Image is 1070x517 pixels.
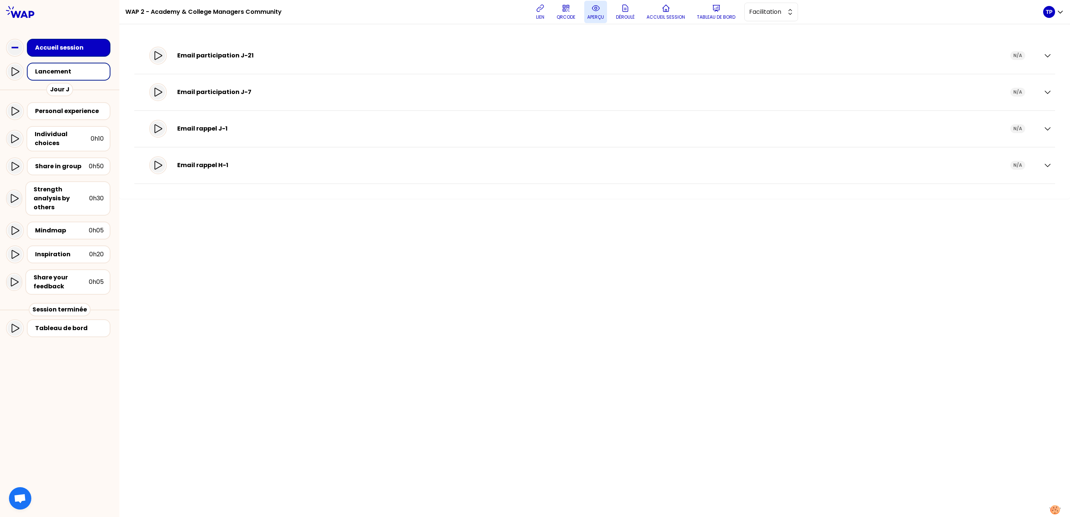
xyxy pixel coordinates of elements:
[1010,51,1025,60] div: N/A
[35,324,107,333] div: Tableau de bord
[34,273,89,291] div: Share your feedback
[89,226,104,235] div: 0h05
[35,162,89,171] div: Share in group
[35,226,89,235] div: Mindmap
[616,14,635,20] p: Déroulé
[89,250,104,259] div: 0h20
[35,43,107,52] div: Accueil session
[46,83,73,96] div: Jour J
[1043,6,1064,18] button: TP
[557,14,575,20] p: QRCODE
[89,278,104,286] div: 0h05
[749,7,783,16] span: Facilitation
[744,3,798,21] button: Facilitation
[89,162,104,171] div: 0h50
[9,487,31,510] div: Ouvrir le chat
[587,14,604,20] p: aperçu
[1010,124,1025,133] div: N/A
[613,1,638,23] button: Déroulé
[35,250,89,259] div: Inspiration
[1046,8,1052,16] p: TP
[644,1,688,23] button: Accueil session
[177,124,1010,133] div: Email rappel J-1
[533,1,548,23] button: lien
[554,1,578,23] button: QRCODE
[694,1,738,23] button: Tableau de bord
[34,185,89,212] div: Strength analysis by others
[1010,88,1025,97] div: N/A
[89,194,104,203] div: 0h30
[29,303,91,316] div: Session terminée
[177,88,1010,97] div: Email participation J-7
[35,107,104,116] div: Personal experience
[177,161,1010,170] div: Email rappel H-1
[1010,161,1025,170] div: N/A
[35,67,107,76] div: Lancement
[35,130,91,148] div: Individual choices
[536,14,544,20] p: lien
[91,134,104,143] div: 0h10
[584,1,607,23] button: aperçu
[177,51,1010,60] div: Email participation J-21
[647,14,685,20] p: Accueil session
[697,14,735,20] p: Tableau de bord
